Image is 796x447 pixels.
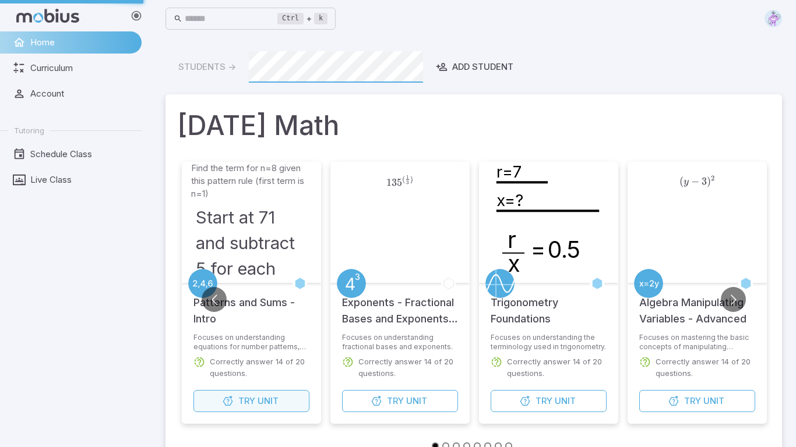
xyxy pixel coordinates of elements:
[485,269,515,298] a: Trigonometry
[337,269,366,298] a: Exponents
[703,395,724,407] span: Unit
[548,236,580,263] text: 0.5
[765,10,782,27] img: diamond.svg
[30,87,133,100] span: Account
[30,36,133,49] span: Home
[193,390,309,412] button: TryUnit
[342,295,458,327] h5: Exponents - Fractional Bases and Exponents - Practice
[491,295,607,327] h5: Trigonometry Foundations
[30,148,133,161] span: Schedule Class
[188,269,217,298] a: Patterning
[639,333,755,352] p: Focuses on mastering the basic concepts of manipulating variables in algebra.
[507,356,607,379] p: Correctly answer 14 of 20 questions.
[491,333,607,352] p: Focuses on understanding the terminology used in trigonometry.
[406,179,409,185] span: 3
[191,162,312,200] p: Find the term for n=8 given this pattern rule (first term is n=1)
[30,173,133,186] span: Live Class
[436,61,513,73] div: Add Student
[684,395,701,407] span: Try
[238,395,255,407] span: Try
[707,175,711,187] span: )
[711,173,714,182] span: 2
[634,269,663,298] a: Algebra
[410,175,413,183] span: )
[536,395,552,407] span: Try
[508,250,520,277] text: x
[639,390,755,412] button: TryUnit
[406,395,427,407] span: Unit
[702,175,707,187] span: 3
[387,395,404,407] span: Try
[193,333,309,352] p: Focuses on understanding equations for number patterns, sums of sequential integers, and finding ...
[684,177,689,187] span: y
[14,125,44,136] span: Tutoring
[530,236,545,263] text: =
[721,287,746,312] button: Go to next slide
[277,12,327,26] div: +
[491,390,607,412] button: TryUnit
[258,395,279,407] span: Unit
[691,175,699,187] span: −
[555,395,576,407] span: Unit
[679,175,684,187] span: (
[342,333,458,352] p: Focuses on understanding fractional bases and exponents.
[193,295,309,327] h5: Patterns and Sums - Intro
[210,356,309,379] p: Correctly answer 14 of 20 questions.
[202,287,227,312] button: Go to previous slide
[386,176,397,189] span: 13
[496,162,521,182] text: r=7
[496,190,523,210] text: x=?
[277,13,304,24] kbd: Ctrl
[30,62,133,74] span: Curriculum
[639,295,755,327] h5: Algebra Manipulating Variables - Advanced
[397,176,402,189] span: 5
[314,13,327,24] kbd: k
[508,226,516,253] text: r
[342,390,458,412] button: TryUnit
[409,175,410,182] span: ​
[177,106,770,146] h1: [DATE] Math
[196,205,308,307] h3: Start at 71 and subtract 5 for each term
[402,175,405,183] span: (
[656,356,755,379] p: Correctly answer 14 of 20 questions.
[358,356,458,379] p: Correctly answer 14 of 20 questions.
[406,174,409,180] span: 1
